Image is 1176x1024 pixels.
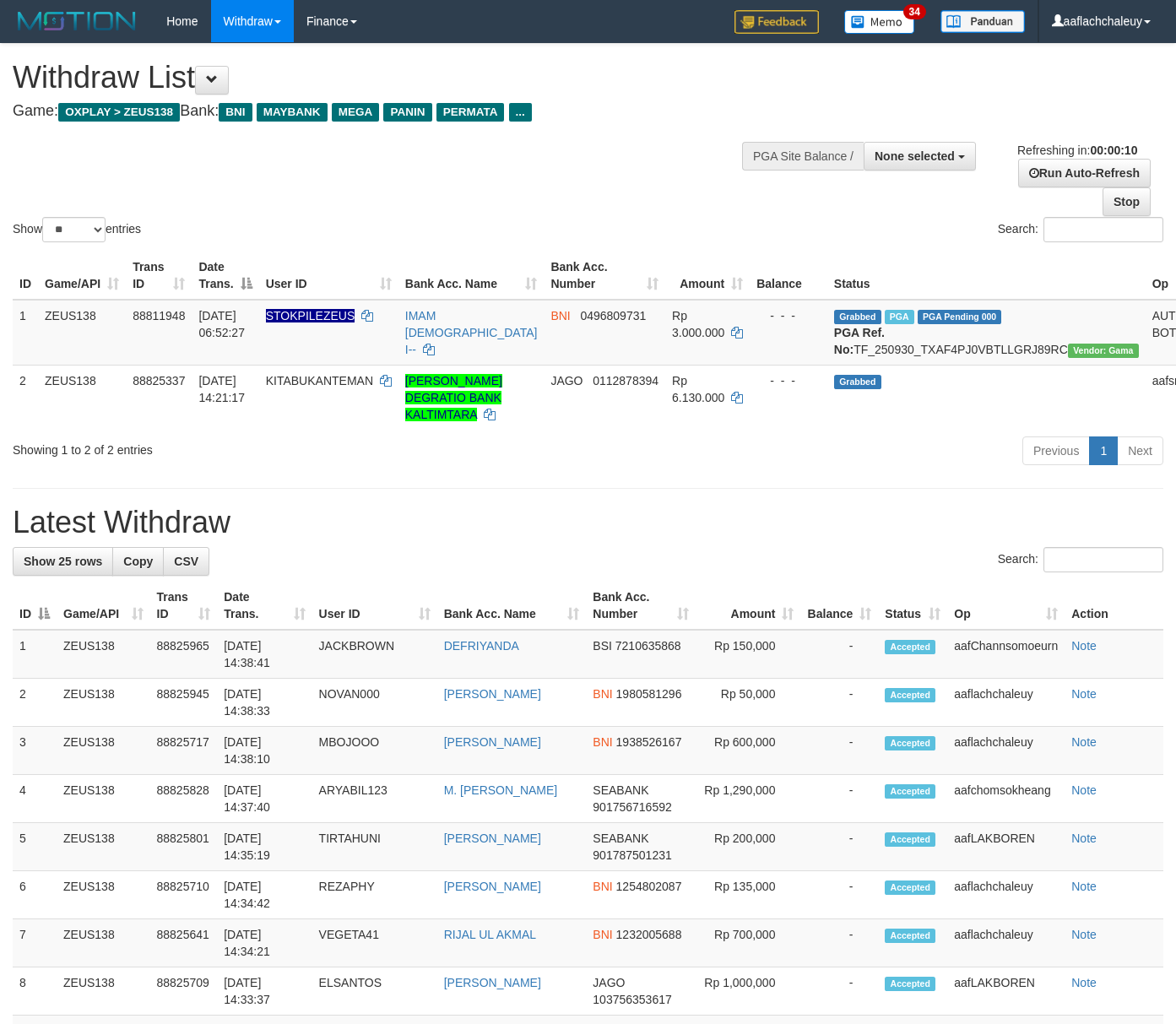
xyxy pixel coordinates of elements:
div: Showing 1 to 2 of 2 entries [13,435,477,458]
span: KITABUKANTEMAN [266,374,373,387]
td: ZEUS138 [57,919,150,967]
span: Copy 1254802087 to clipboard [616,880,682,893]
span: BNI [593,928,612,941]
a: [PERSON_NAME] [444,880,541,893]
td: 88825641 [150,919,218,967]
td: Rp 150,000 [696,630,800,679]
td: 88825710 [150,871,218,919]
td: ZEUS138 [57,823,150,871]
span: Accepted [885,832,935,847]
td: ZEUS138 [57,727,150,775]
th: Date Trans.: activate to sort column ascending [217,582,312,630]
td: VEGETA41 [312,919,437,967]
td: [DATE] 14:34:42 [217,871,312,919]
span: JAGO [593,976,625,989]
td: 2 [13,365,38,430]
th: Trans ID: activate to sort column ascending [150,582,218,630]
span: BNI [593,880,612,893]
span: Copy 901756716592 to clipboard [593,800,671,814]
input: Search: [1043,217,1163,242]
img: panduan.png [940,10,1025,33]
span: Accepted [885,880,935,895]
span: OXPLAY > ZEUS138 [58,103,180,122]
th: ID [13,252,38,300]
span: Accepted [885,929,935,943]
td: NOVAN000 [312,679,437,727]
td: 7 [13,919,57,967]
span: MAYBANK [257,103,328,122]
td: [DATE] 14:38:10 [217,727,312,775]
a: M. [PERSON_NAME] [444,783,558,797]
td: [DATE] 14:38:41 [217,630,312,679]
a: Next [1117,436,1163,465]
th: Balance: activate to sort column ascending [800,582,878,630]
th: Amount: activate to sort column ascending [696,582,800,630]
span: Refreshing in: [1017,144,1137,157]
td: Rp 1,000,000 [696,967,800,1016]
a: DEFRIYANDA [444,639,519,653]
a: RIJAL UL AKMAL [444,928,536,941]
td: Rp 135,000 [696,871,800,919]
th: User ID: activate to sort column ascending [312,582,437,630]
span: MEGA [332,103,380,122]
td: - [800,727,878,775]
td: aafchomsokheang [947,775,1065,823]
td: REZAPHY [312,871,437,919]
td: 5 [13,823,57,871]
a: 1 [1089,436,1118,465]
td: ARYABIL123 [312,775,437,823]
td: ZEUS138 [57,967,150,1016]
a: [PERSON_NAME] [444,735,541,749]
td: 1 [13,300,38,366]
a: Stop [1103,187,1151,216]
th: Action [1065,582,1163,630]
th: Bank Acc. Name: activate to sort column ascending [398,252,545,300]
td: 88825709 [150,967,218,1016]
td: 88825717 [150,727,218,775]
a: Run Auto-Refresh [1018,159,1151,187]
span: Copy 0496809731 to clipboard [580,309,646,322]
td: aafLAKBOREN [947,967,1065,1016]
td: ZEUS138 [57,871,150,919]
strong: 00:00:10 [1090,144,1137,157]
td: ZEUS138 [57,775,150,823]
td: Rp 600,000 [696,727,800,775]
span: JAGO [550,374,583,387]
label: Search: [998,217,1163,242]
a: IMAM [DEMOGRAPHIC_DATA] I-- [405,309,538,356]
td: aaflachchaleuy [947,727,1065,775]
span: BSI [593,639,612,653]
td: aaflachchaleuy [947,871,1065,919]
td: 6 [13,871,57,919]
td: 88825945 [150,679,218,727]
span: Accepted [885,736,935,750]
td: [DATE] 14:34:21 [217,919,312,967]
td: TIRTAHUNI [312,823,437,871]
td: TF_250930_TXAF4PJ0VBTLLGRJ89RC [827,300,1146,366]
span: BNI [593,687,612,701]
td: 2 [13,679,57,727]
span: [DATE] 06:52:27 [198,309,245,339]
span: PGA Pending [918,310,1002,324]
h1: Latest Withdraw [13,506,1163,539]
a: Note [1071,639,1097,653]
td: Rp 700,000 [696,919,800,967]
span: PERMATA [436,103,505,122]
td: Rp 50,000 [696,679,800,727]
span: Nama rekening ada tanda titik/strip, harap diedit [266,309,355,322]
span: None selected [875,149,955,163]
th: Game/API: activate to sort column ascending [57,582,150,630]
span: 34 [903,4,926,19]
span: Copy 7210635868 to clipboard [615,639,681,653]
td: 88825965 [150,630,218,679]
label: Search: [998,547,1163,572]
td: 1 [13,630,57,679]
span: Rp 6.130.000 [672,374,724,404]
span: Rp 3.000.000 [672,309,724,339]
span: Accepted [885,784,935,799]
td: Rp 200,000 [696,823,800,871]
a: Note [1071,735,1097,749]
td: - [800,919,878,967]
span: Copy 901787501231 to clipboard [593,848,671,862]
td: - [800,871,878,919]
